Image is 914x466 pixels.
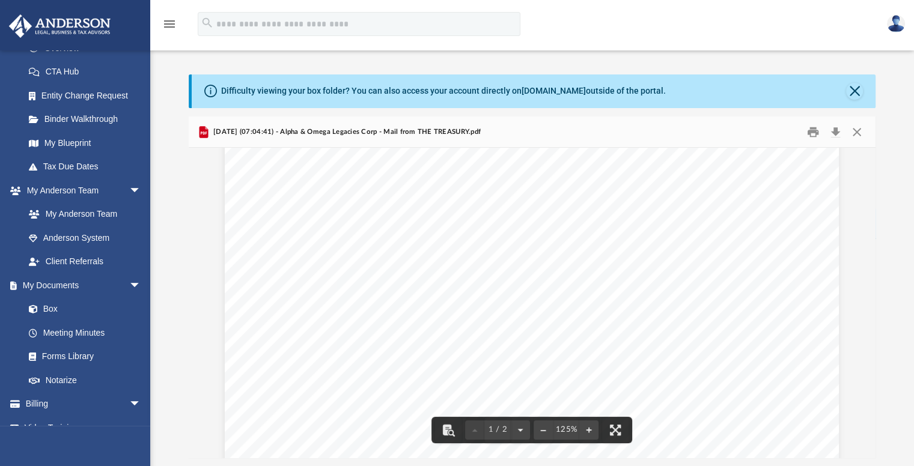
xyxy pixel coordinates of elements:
[17,368,153,392] a: Notarize
[801,123,825,141] button: Print
[8,416,153,440] a: Video Training
[17,202,147,226] a: My Anderson Team
[189,148,876,458] div: File preview
[484,426,511,434] span: 1 / 2
[522,86,586,95] a: [DOMAIN_NAME]
[17,107,159,132] a: Binder Walkthrough
[8,392,159,416] a: Billingarrow_drop_down
[17,131,153,155] a: My Blueprint
[484,417,511,443] button: 1 / 2
[189,116,876,458] div: Preview
[887,15,905,32] img: User Pic
[17,297,147,321] a: Box
[8,178,153,202] a: My Anderson Teamarrow_drop_down
[602,417,629,443] button: Enter fullscreen
[17,83,159,107] a: Entity Change Request
[17,250,153,274] a: Client Referrals
[162,23,177,31] a: menu
[17,321,153,345] a: Meeting Minutes
[189,148,876,458] div: Document Viewer
[579,417,599,443] button: Zoom in
[129,392,153,417] span: arrow_drop_down
[553,426,579,434] div: Current zoom level
[162,17,177,31] i: menu
[17,345,147,369] a: Forms Library
[5,14,114,38] img: Anderson Advisors Platinum Portal
[129,178,153,203] span: arrow_drop_down
[17,226,153,250] a: Anderson System
[129,273,153,298] span: arrow_drop_down
[221,85,666,97] div: Difficulty viewing your box folder? You can also access your account directly on outside of the p...
[201,16,214,29] i: search
[435,417,462,443] button: Toggle findbar
[846,123,868,141] button: Close
[825,123,847,141] button: Download
[846,83,863,100] button: Close
[17,60,159,84] a: CTA Hub
[211,127,481,138] span: [DATE] (07:04:41) - Alpha & Omega Legacies Corp - Mail from THE TREASURY.pdf
[17,155,159,179] a: Tax Due Dates
[511,417,530,443] button: Next page
[534,417,553,443] button: Zoom out
[8,273,153,297] a: My Documentsarrow_drop_down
